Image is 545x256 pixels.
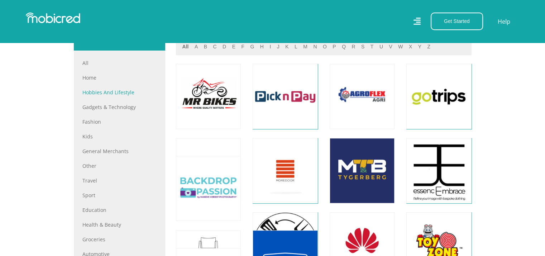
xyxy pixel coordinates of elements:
[267,43,273,51] button: i
[349,43,357,51] button: r
[497,17,511,26] a: Help
[82,206,157,214] a: Education
[211,43,219,51] button: c
[82,59,157,67] a: All
[387,43,394,51] button: v
[275,43,282,51] button: j
[340,43,348,51] button: q
[283,43,291,51] button: k
[431,13,483,30] button: Get Started
[321,43,329,51] button: o
[192,43,200,51] button: a
[82,221,157,228] a: Health & Beauty
[82,147,157,155] a: General Merchants
[202,43,209,51] button: b
[82,191,157,199] a: Sport
[368,43,376,51] button: t
[416,43,424,51] button: y
[292,43,300,51] button: l
[82,177,157,184] a: Travel
[82,74,157,81] a: Home
[82,162,157,170] a: Other
[248,43,256,51] button: g
[425,43,432,51] button: z
[82,236,157,243] a: Groceries
[26,13,80,23] img: Mobicred
[396,43,405,51] button: w
[220,43,228,51] button: d
[359,43,367,51] button: s
[311,43,319,51] button: n
[258,43,266,51] button: h
[82,118,157,125] a: Fashion
[82,103,157,111] a: Gadgets & Technology
[330,43,338,51] button: p
[82,133,157,140] a: Kids
[301,43,310,51] button: m
[180,43,191,51] button: All
[239,43,247,51] button: f
[82,89,157,96] a: Hobbies and Lifestyle
[407,43,414,51] button: x
[230,43,238,51] button: e
[377,43,385,51] button: u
